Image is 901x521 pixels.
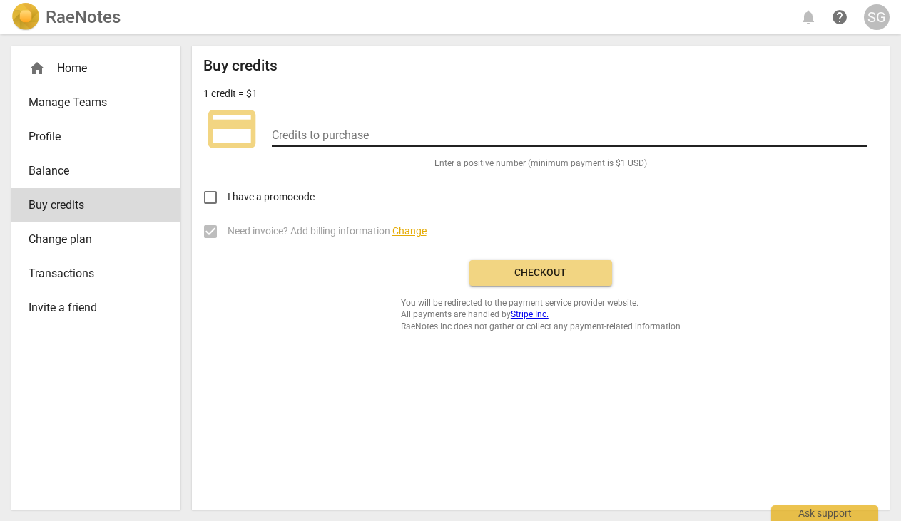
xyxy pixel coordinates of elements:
[771,505,878,521] div: Ask support
[29,60,152,77] div: Home
[46,7,121,27] h2: RaeNotes
[481,266,601,280] span: Checkout
[11,188,180,222] a: Buy credits
[434,158,647,170] span: Enter a positive number (minimum payment is $1 USD)
[29,60,46,77] span: home
[11,86,180,120] a: Manage Teams
[401,297,681,333] span: You will be redirected to the payment service provider website. All payments are handled by RaeNo...
[29,299,152,316] span: Invite a friend
[29,163,152,180] span: Balance
[203,100,260,158] span: credit_card
[203,57,278,75] h2: Buy credits
[29,265,152,282] span: Transactions
[11,3,121,31] a: LogoRaeNotes
[29,94,152,111] span: Manage Teams
[29,197,152,214] span: Buy credits
[11,120,180,154] a: Profile
[29,128,152,145] span: Profile
[228,224,427,239] span: Need invoice? Add billing information
[11,3,40,31] img: Logo
[469,260,612,286] button: Checkout
[831,9,848,26] span: help
[11,222,180,257] a: Change plan
[11,154,180,188] a: Balance
[11,257,180,291] a: Transactions
[11,51,180,86] div: Home
[228,190,315,205] span: I have a promocode
[864,4,890,30] button: SG
[392,225,427,237] span: Change
[203,86,258,101] p: 1 credit = $1
[827,4,852,30] a: Help
[11,291,180,325] a: Invite a friend
[29,231,152,248] span: Change plan
[511,309,549,319] a: Stripe Inc.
